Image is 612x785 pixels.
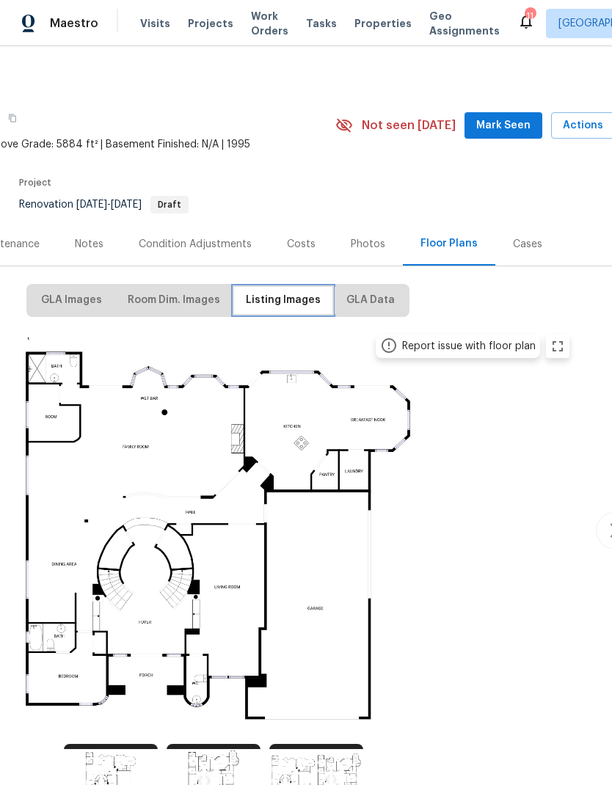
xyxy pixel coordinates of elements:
div: 11 [525,9,535,23]
span: Maestro [50,16,98,31]
span: - [76,200,142,210]
div: Photos [351,237,385,252]
div: Notes [75,237,103,252]
span: Visits [140,16,170,31]
span: Draft [152,200,187,209]
button: GLA Data [335,287,407,314]
span: GLA Data [346,291,395,310]
div: Cases [513,237,542,252]
button: zoom in [546,335,569,358]
div: Report issue with floor plan [402,339,536,354]
span: Work Orders [251,9,288,38]
span: Renovation [19,200,189,210]
span: Geo Assignments [429,9,500,38]
button: GLA Images [29,287,114,314]
div: Costs [287,237,316,252]
span: Tasks [306,18,337,29]
span: Mark Seen [476,117,531,135]
button: Mark Seen [465,112,542,139]
div: Floor Plans [420,236,478,251]
span: GLA Images [41,291,102,310]
div: Condition Adjustments [139,237,252,252]
span: Listing Images [246,291,321,310]
button: Listing Images [234,287,332,314]
button: Room Dim. Images [116,287,232,314]
span: Not seen [DATE] [362,118,456,133]
span: Projects [188,16,233,31]
span: Room Dim. Images [128,291,220,310]
span: Project [19,178,51,187]
span: [DATE] [76,200,107,210]
span: [DATE] [111,200,142,210]
span: Properties [354,16,412,31]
